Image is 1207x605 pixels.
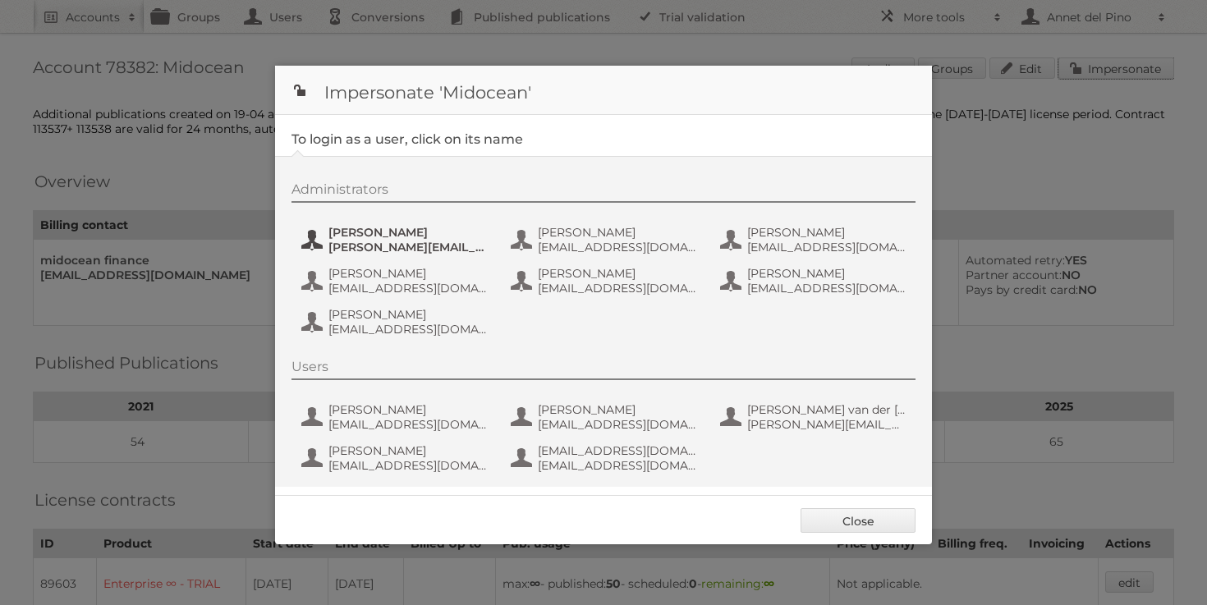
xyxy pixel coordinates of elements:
[275,66,932,115] h1: Impersonate 'Midocean'
[538,402,697,417] span: [PERSON_NAME]
[300,401,493,433] button: [PERSON_NAME] [EMAIL_ADDRESS][DOMAIN_NAME]
[328,458,488,473] span: [EMAIL_ADDRESS][DOMAIN_NAME]
[328,266,488,281] span: [PERSON_NAME]
[509,223,702,256] button: [PERSON_NAME] [EMAIL_ADDRESS][DOMAIN_NAME]
[300,305,493,338] button: [PERSON_NAME] [EMAIL_ADDRESS][DOMAIN_NAME]
[747,417,906,432] span: [PERSON_NAME][EMAIL_ADDRESS][DOMAIN_NAME]
[328,225,488,240] span: [PERSON_NAME]
[718,264,911,297] button: [PERSON_NAME] [EMAIL_ADDRESS][DOMAIN_NAME]
[747,225,906,240] span: [PERSON_NAME]
[747,281,906,296] span: [EMAIL_ADDRESS][DOMAIN_NAME]
[509,442,702,474] button: [EMAIL_ADDRESS][DOMAIN_NAME] [EMAIL_ADDRESS][DOMAIN_NAME]
[328,417,488,432] span: [EMAIL_ADDRESS][DOMAIN_NAME]
[538,443,697,458] span: [EMAIL_ADDRESS][DOMAIN_NAME]
[300,264,493,297] button: [PERSON_NAME] [EMAIL_ADDRESS][DOMAIN_NAME]
[300,223,493,256] button: [PERSON_NAME] [PERSON_NAME][EMAIL_ADDRESS][DOMAIN_NAME]
[718,223,911,256] button: [PERSON_NAME] [EMAIL_ADDRESS][DOMAIN_NAME]
[538,240,697,254] span: [EMAIL_ADDRESS][DOMAIN_NAME]
[328,281,488,296] span: [EMAIL_ADDRESS][DOMAIN_NAME]
[328,307,488,322] span: [PERSON_NAME]
[747,240,906,254] span: [EMAIL_ADDRESS][DOMAIN_NAME]
[538,266,697,281] span: [PERSON_NAME]
[291,181,916,203] div: Administrators
[300,442,493,474] button: [PERSON_NAME] [EMAIL_ADDRESS][DOMAIN_NAME]
[801,508,916,533] a: Close
[747,402,906,417] span: [PERSON_NAME] van der [PERSON_NAME]
[328,322,488,337] span: [EMAIL_ADDRESS][DOMAIN_NAME]
[718,401,911,433] button: [PERSON_NAME] van der [PERSON_NAME] [PERSON_NAME][EMAIL_ADDRESS][DOMAIN_NAME]
[328,443,488,458] span: [PERSON_NAME]
[538,417,697,432] span: [EMAIL_ADDRESS][DOMAIN_NAME]
[538,458,697,473] span: [EMAIL_ADDRESS][DOMAIN_NAME]
[328,402,488,417] span: [PERSON_NAME]
[538,225,697,240] span: [PERSON_NAME]
[328,240,488,254] span: [PERSON_NAME][EMAIL_ADDRESS][DOMAIN_NAME]
[509,401,702,433] button: [PERSON_NAME] [EMAIL_ADDRESS][DOMAIN_NAME]
[291,359,916,380] div: Users
[291,131,523,147] legend: To login as a user, click on its name
[538,281,697,296] span: [EMAIL_ADDRESS][DOMAIN_NAME]
[509,264,702,297] button: [PERSON_NAME] [EMAIL_ADDRESS][DOMAIN_NAME]
[747,266,906,281] span: [PERSON_NAME]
